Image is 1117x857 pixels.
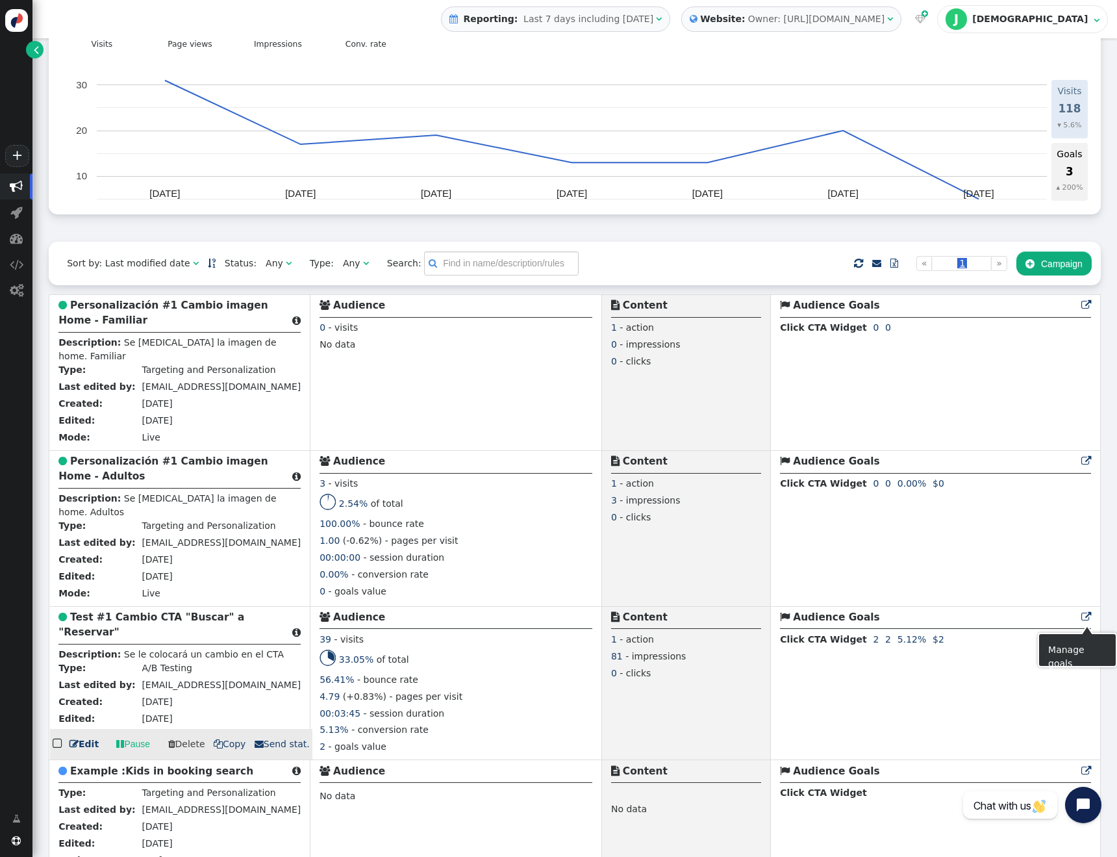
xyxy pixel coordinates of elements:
b: Click CTA Widget [780,322,866,333]
span: 100.00% [320,518,360,529]
span: [EMAIL_ADDRESS][DOMAIN_NAME] [142,680,301,690]
span:  [611,766,620,776]
span: 0 [873,478,879,489]
span:  [58,456,67,466]
span: (+0.83%) [343,691,386,702]
span: [DATE] [142,554,172,565]
span: 5.12% [897,634,926,645]
span: 00:03:45 [320,708,360,719]
b: Audience [333,455,385,467]
span:  [292,472,301,481]
a:  [26,41,44,58]
b: Test #1 Cambio CTA "Buscar" a "Reservar" [58,611,244,638]
span: 2.54% [339,498,368,509]
b: Last edited by: [58,381,135,392]
span:  [656,14,662,23]
a:  [208,258,216,268]
td: Goals [1055,147,1083,162]
span: 2 [885,634,891,645]
span:  [887,14,893,23]
span:  [320,300,330,310]
span:  [1081,300,1091,310]
b: Type: [58,365,86,375]
span: - bounce rate [357,674,418,685]
b: Type: [58,520,86,531]
b: Content [623,455,668,467]
span: 0 [611,356,617,366]
a:  [872,258,881,268]
span: Send stat. [255,739,310,749]
span: Se [MEDICAL_DATA] la imagen de home. Familiar [58,337,276,361]
span: [DATE] [142,821,172,832]
a: + [5,145,29,167]
span:  [1081,766,1091,776]
b: Content [623,765,668,777]
span: [DATE] [142,398,172,409]
span:  [292,628,301,637]
span:  [10,180,23,193]
span:  [611,456,620,466]
span:  [53,735,64,752]
span:  [1081,456,1091,466]
a: Pause [107,732,159,756]
span:  [286,259,292,268]
span: 56.41% [320,674,354,685]
span: Targeting and Personalization [142,520,275,531]
span: - conversion rate [351,569,429,580]
span: 1 [957,258,967,268]
span: Status: [216,257,257,270]
span:  [12,812,21,826]
span:  [10,258,23,271]
span: 33.05% [339,654,373,664]
text: [DATE] [421,188,451,199]
b: Created: [58,554,103,565]
span:  [611,300,620,310]
span:  [34,43,39,57]
span: $0 [933,478,944,489]
text: [DATE] [149,188,180,199]
span: 0 [885,478,891,489]
span: - pages per visit [385,535,458,546]
div: [DEMOGRAPHIC_DATA] [972,14,1090,25]
img: logo-icon.svg [5,9,28,32]
span:  [611,612,620,622]
span: No data [320,791,355,801]
span: (-0.62%) [343,535,382,546]
span: 3 [320,478,325,489]
input: Find in name/description/rules [424,251,579,275]
span:  [780,766,790,776]
b: Last edited by: [58,537,135,548]
span: 81 [611,651,623,661]
b: Website: [697,12,748,26]
a:  [1081,300,1091,311]
span: Targeting and Personalization [142,365,275,375]
span: - visits [334,634,364,645]
b: Created: [58,697,103,707]
span: - action [620,322,654,333]
text: 30 [77,79,88,90]
span: 118 [1058,102,1081,115]
span: [EMAIL_ADDRESS][DOMAIN_NAME] [142,537,301,548]
b: Type: [58,663,86,673]
span:  [10,232,23,245]
span: 39 [320,634,331,645]
a: Edit [69,737,99,751]
b: Audience Goals [793,611,880,623]
b: Last edited by: [58,804,135,815]
b: Click CTA Widget [780,634,866,645]
span:  [320,456,330,466]
span: A/B Testing [142,663,192,673]
span:  [292,316,301,326]
span: [DATE] [142,713,172,724]
span:  [116,737,124,751]
div: Sort by: Last modified date [67,257,190,270]
span: [EMAIL_ADDRESS][DOMAIN_NAME] [142,381,301,392]
span:  [58,300,67,310]
text: 20 [77,125,88,136]
b: Personalización #1 Cambio imagen Home - Adultos [58,455,268,482]
span: Delete [168,739,205,749]
span:  [58,766,67,776]
b: Audience Goals [793,455,880,467]
span: - clicks [620,356,651,366]
span:  [922,8,928,19]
